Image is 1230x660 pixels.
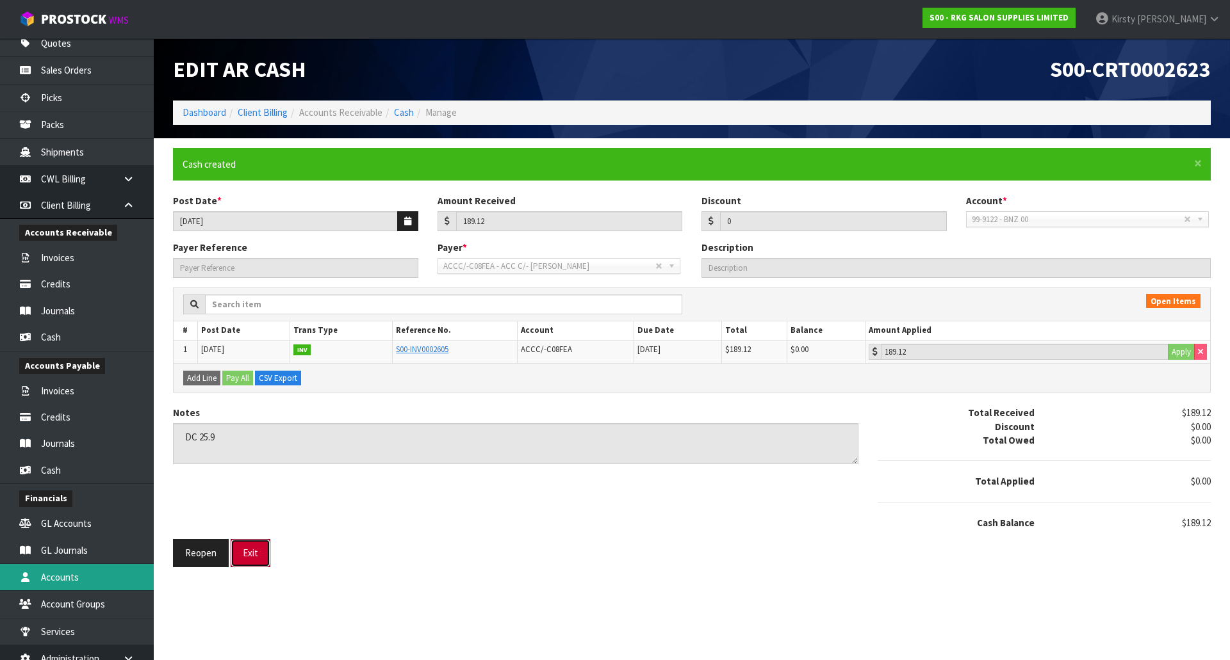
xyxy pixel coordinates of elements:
[19,225,117,241] span: Accounts Receivable
[173,241,247,254] label: Payer Reference
[1168,344,1195,360] button: Apply
[865,321,1210,340] th: Amount Applied
[393,321,517,340] th: Reference No.
[517,321,634,340] th: Account
[721,321,787,340] th: Total
[438,194,516,207] label: Amount Received
[787,321,865,340] th: Balance
[425,106,457,118] span: Manage
[456,211,683,231] input: Amount Received
[1146,294,1201,308] span: Open Items
[922,8,1076,28] a: S00 - RKG SALON SUPPLIES LIMITED
[1191,475,1211,487] span: $0.00
[634,340,721,363] td: [DATE]
[1182,406,1211,419] span: $189.12
[1111,13,1135,25] span: Kirsty
[290,321,392,340] th: Trans Type
[1182,517,1211,529] span: $189.12
[1194,154,1202,172] span: ×
[173,406,200,419] label: Notes
[1137,13,1206,25] span: [PERSON_NAME]
[517,340,634,363] td: ACCC/-C08FEA
[238,106,288,118] a: Client Billing
[173,539,229,567] button: Reopen
[109,14,129,26] small: WMS
[19,358,105,374] span: Accounts Payable
[174,321,197,340] th: #
[183,106,226,118] a: Dashboard
[983,434,1035,446] strong: Total Owed
[701,258,1211,278] input: Description
[41,11,106,28] span: ProStock
[977,517,1035,529] strong: Cash Balance
[396,344,448,355] a: S00-INV0002605
[197,321,290,340] th: Post Date
[972,212,1184,227] span: 99-9122 - BNZ 00
[222,371,253,386] button: Pay All
[183,158,236,170] span: Cash created
[930,12,1069,23] strong: S00 - RKG SALON SUPPLIES LIMITED
[173,258,418,278] input: Payer Reference
[19,11,35,27] img: cube-alt.png
[197,340,290,363] td: [DATE]
[231,539,270,567] button: Exit
[995,421,1035,433] strong: Discount
[205,294,682,314] input: Search item
[791,344,808,355] span: $0.00
[173,56,306,83] span: Edit AR Cash
[173,194,222,207] label: Post Date
[255,371,301,386] button: CSV Export
[1050,56,1211,83] span: S00-CRT0002623
[183,371,220,386] button: Add Line
[299,106,382,118] span: Accounts Receivable
[394,106,414,118] a: Cash
[443,259,655,274] span: ACCC/-C08FEA - ACC C/- [PERSON_NAME]
[19,490,72,506] span: Financials
[701,241,753,254] label: Description
[968,406,1035,419] strong: Total Received
[725,344,751,355] span: $189.12
[966,194,1007,207] label: Account
[1191,434,1211,446] span: $0.00
[634,321,721,340] th: Due Date
[1191,421,1211,433] span: $0.00
[438,241,467,254] label: Payer
[293,344,311,356] strong: INV
[720,211,947,231] input: Amount Discounted
[701,194,741,207] label: Discount
[173,211,398,231] input: Post Date
[975,475,1035,487] strong: Total Applied
[174,340,197,363] td: 1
